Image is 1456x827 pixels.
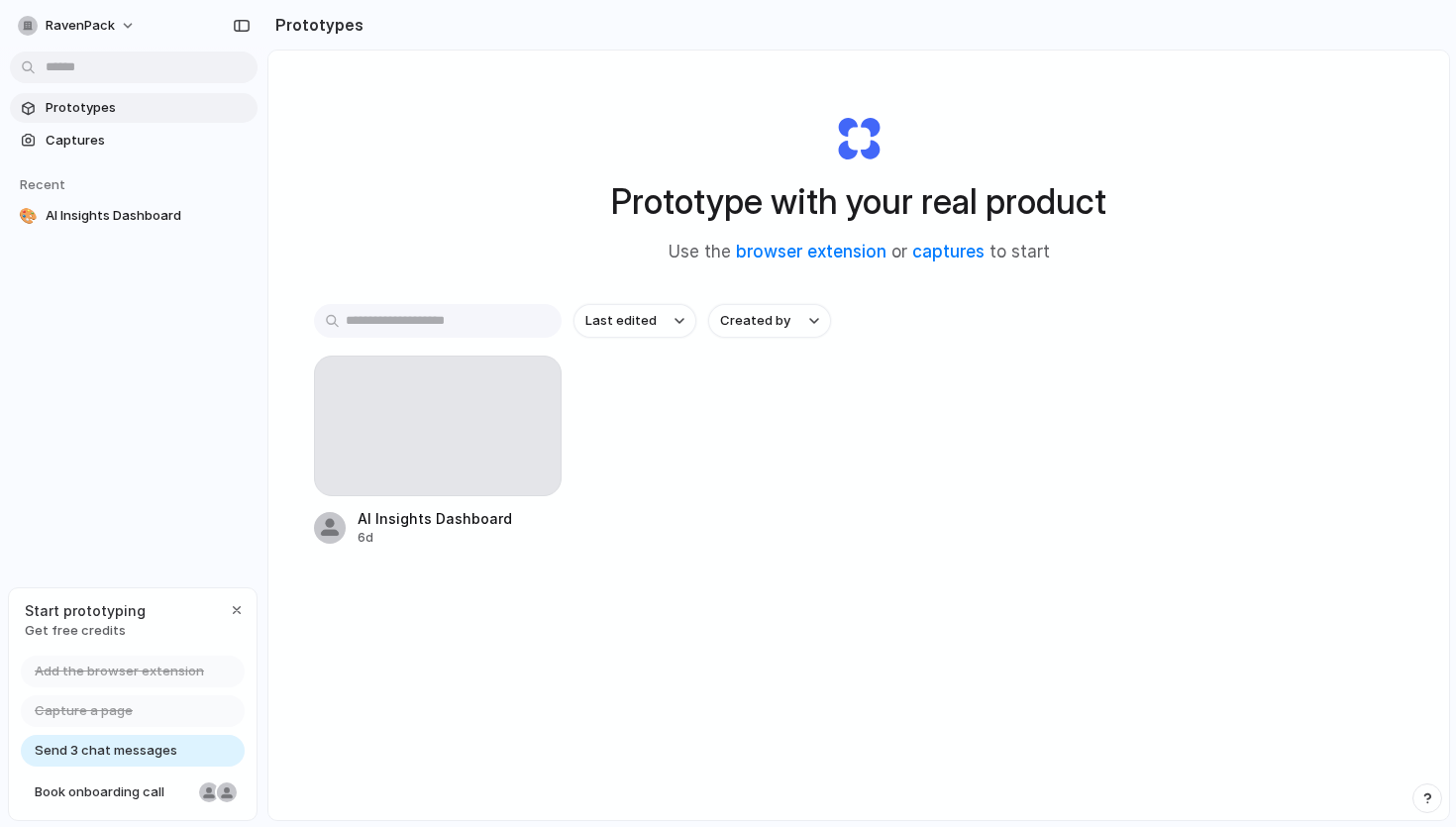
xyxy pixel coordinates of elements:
[46,98,250,118] span: Prototypes
[25,621,146,641] span: Get free credits
[35,701,133,721] span: Capture a page
[18,206,38,226] div: 🎨
[46,16,115,36] span: RavenPack
[197,780,221,804] div: Nicole Kubica
[358,508,512,529] div: AI Insights Dashboard
[314,356,562,547] a: AI Insights Dashboard6d
[585,311,657,331] span: Last edited
[358,529,512,547] div: 6d
[10,10,146,42] button: RavenPack
[912,242,985,261] a: captures
[20,176,65,192] span: Recent
[611,175,1106,228] h1: Prototype with your real product
[35,782,191,802] span: Book onboarding call
[10,201,258,231] a: 🎨AI Insights Dashboard
[46,131,250,151] span: Captures
[573,304,696,338] button: Last edited
[736,242,886,261] a: browser extension
[10,93,258,123] a: Prototypes
[720,311,790,331] span: Created by
[21,776,245,808] a: Book onboarding call
[35,741,177,761] span: Send 3 chat messages
[267,13,364,37] h2: Prototypes
[669,240,1050,265] span: Use the or to start
[708,304,831,338] button: Created by
[35,662,204,681] span: Add the browser extension
[215,780,239,804] div: Christian Iacullo
[10,126,258,155] a: Captures
[46,206,250,226] span: AI Insights Dashboard
[25,600,146,621] span: Start prototyping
